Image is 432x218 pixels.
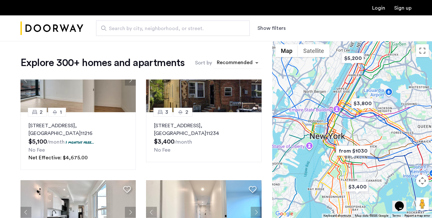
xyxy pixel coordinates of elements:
p: [STREET_ADDRESS] 11216 [29,122,128,137]
span: Map data ©2025 Google [355,214,388,217]
iframe: chat widget [392,192,413,212]
label: Sort by [195,59,212,67]
button: Keyboard shortcuts [323,214,351,218]
input: Apartment Search [96,21,250,36]
button: Previous apartment [146,207,157,218]
div: from $1030 [333,144,373,158]
span: No Fee [154,147,170,153]
button: Show or hide filters [257,24,286,32]
span: 3 [165,108,168,116]
button: Previous apartment [146,75,157,86]
p: 1 months free... [66,139,94,145]
a: Open this area in Google Maps (opens a new window) [274,210,295,218]
sub: /month [47,139,65,145]
button: Drag Pegman onto the map to open Street View [416,197,429,210]
button: Next apartment [125,75,136,86]
img: 2016_638484540295233130.jpeg [146,48,262,112]
div: Recommended [216,59,253,68]
a: Cazamio Logo [20,16,83,40]
a: Report a map error [404,214,430,218]
span: $3,400 [154,138,175,145]
sub: /month [175,139,192,145]
span: Search by city, neighborhood, or street. [109,25,232,32]
button: Next apartment [251,75,262,86]
span: $5,100 [29,138,47,145]
a: Terms [392,214,401,218]
h1: Explore 300+ homes and apartments [20,56,184,69]
img: Google [274,210,295,218]
img: logo [20,16,83,40]
span: Net Effective: $4,675.00 [29,155,88,160]
button: Show satellite imagery [298,44,330,57]
span: 2 [40,108,43,116]
button: Toggle fullscreen view [416,44,429,57]
span: 2 [185,108,188,116]
button: Next apartment [251,207,262,218]
a: Registration [394,5,412,11]
span: No Fee [29,147,45,153]
ng-select: sort-apartment [214,57,262,69]
span: 1 [60,108,62,116]
p: [STREET_ADDRESS] 11234 [154,122,253,137]
button: Previous apartment [20,75,31,86]
a: Login [372,5,385,11]
a: 32[STREET_ADDRESS], [GEOGRAPHIC_DATA]11234No Fee [146,112,261,162]
button: Previous apartment [20,207,31,218]
img: 2016_638673975962267132.jpeg [20,48,136,112]
button: Show street map [275,44,298,57]
button: Map camera controls [416,174,429,187]
a: 21[STREET_ADDRESS], [GEOGRAPHIC_DATA]112161 months free...No FeeNet Effective: $4,675.00 [20,112,136,170]
button: Next apartment [125,207,136,218]
div: $3,400 [344,180,371,194]
div: $3,800 [349,96,376,111]
div: $5,200 [339,51,366,65]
